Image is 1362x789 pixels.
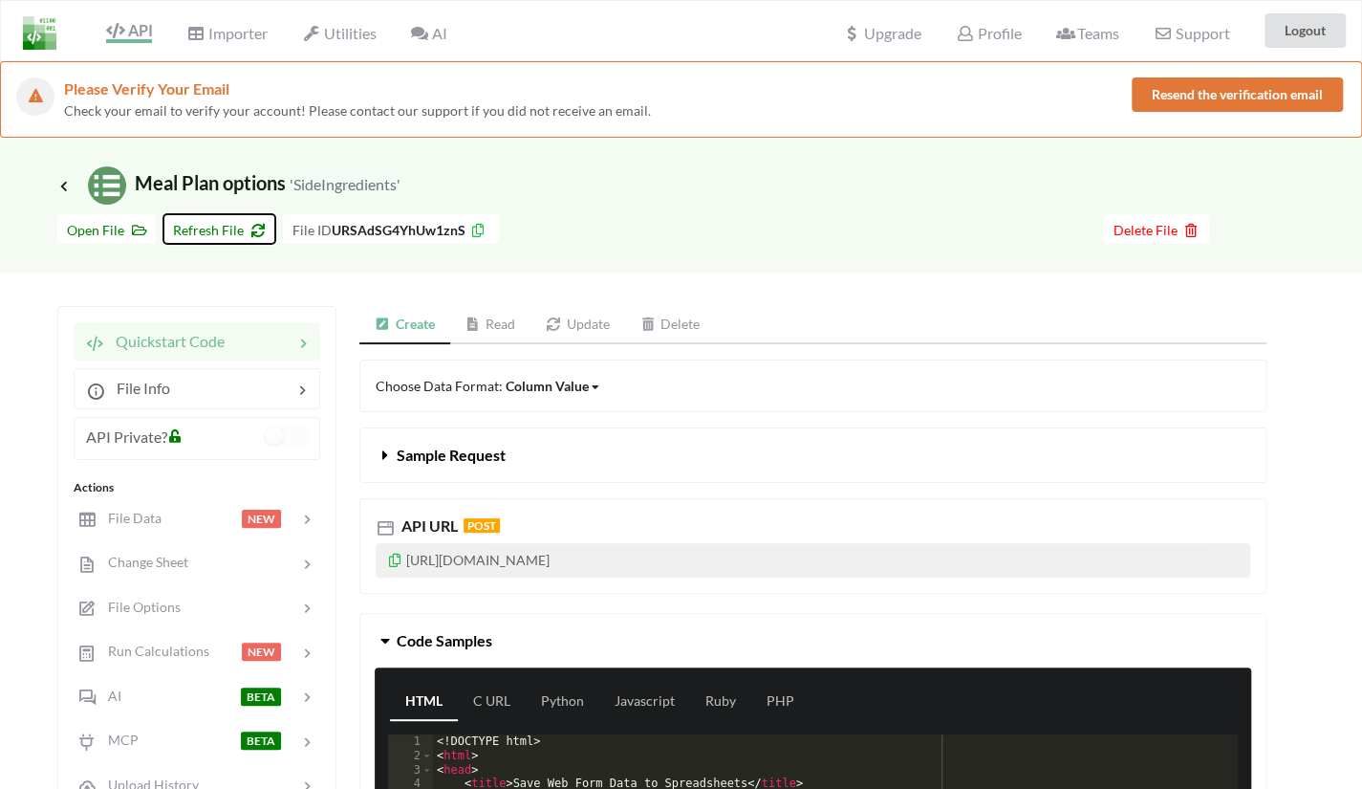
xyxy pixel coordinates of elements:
[57,214,156,244] button: Open File
[360,614,1265,668] button: Code Samples
[1154,26,1229,41] span: Support
[23,16,56,50] img: LogoIcon.png
[1104,214,1209,244] button: Delete File
[388,763,433,778] div: 3
[88,166,126,205] img: /static/media/sheets.7a1b7961.svg
[57,171,400,194] span: Meal Plan options
[242,643,281,661] span: NEW
[599,683,690,721] a: Javascript
[97,554,188,570] span: Change Sheet
[97,510,162,526] span: File Data
[526,683,599,721] a: Python
[97,732,139,748] span: MCP
[97,599,181,615] span: File Options
[105,379,170,397] span: File Info
[376,378,601,394] span: Choose Data Format:
[163,214,275,244] button: Refresh File
[97,688,121,704] span: AI
[1056,24,1119,42] span: Teams
[388,734,433,749] div: 1
[173,222,266,238] span: Refresh File
[410,24,446,42] span: AI
[97,643,209,659] span: Run Calculations
[360,428,1265,482] button: Sample Request
[242,510,281,528] span: NEW
[1132,77,1343,112] button: Resend the verification email
[1265,13,1346,48] button: Logout
[388,749,433,763] div: 2
[332,222,465,238] b: URSAdSG4YhUw1znS
[359,306,450,344] a: Create
[397,631,492,649] span: Code Samples
[104,332,225,350] span: Quickstart Code
[397,446,506,464] span: Sample Request
[458,683,526,721] a: C URL
[302,24,376,42] span: Utilities
[241,688,281,706] span: BETA
[290,175,400,193] small: 'SideIngredients'
[390,683,458,721] a: HTML
[67,222,146,238] span: Open File
[86,427,167,446] span: API Private?
[64,102,651,119] span: Check your email to verify your account! Please contact our support if you did not receive an email.
[530,306,625,344] a: Update
[64,79,229,98] span: Please Verify Your Email
[186,24,267,42] span: Importer
[1113,222,1200,238] span: Delete File
[241,732,281,750] span: BETA
[690,683,751,721] a: Ruby
[376,543,1250,578] p: [URL][DOMAIN_NAME]
[625,306,716,344] a: Delete
[106,21,152,39] span: API
[450,306,531,344] a: Read
[292,222,332,238] span: File ID
[751,683,810,721] a: PHP
[956,24,1021,42] span: Profile
[506,376,589,396] div: Column Value
[74,479,320,496] div: Actions
[464,518,500,533] span: POST
[843,26,921,41] span: Upgrade
[398,516,458,535] span: API URL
